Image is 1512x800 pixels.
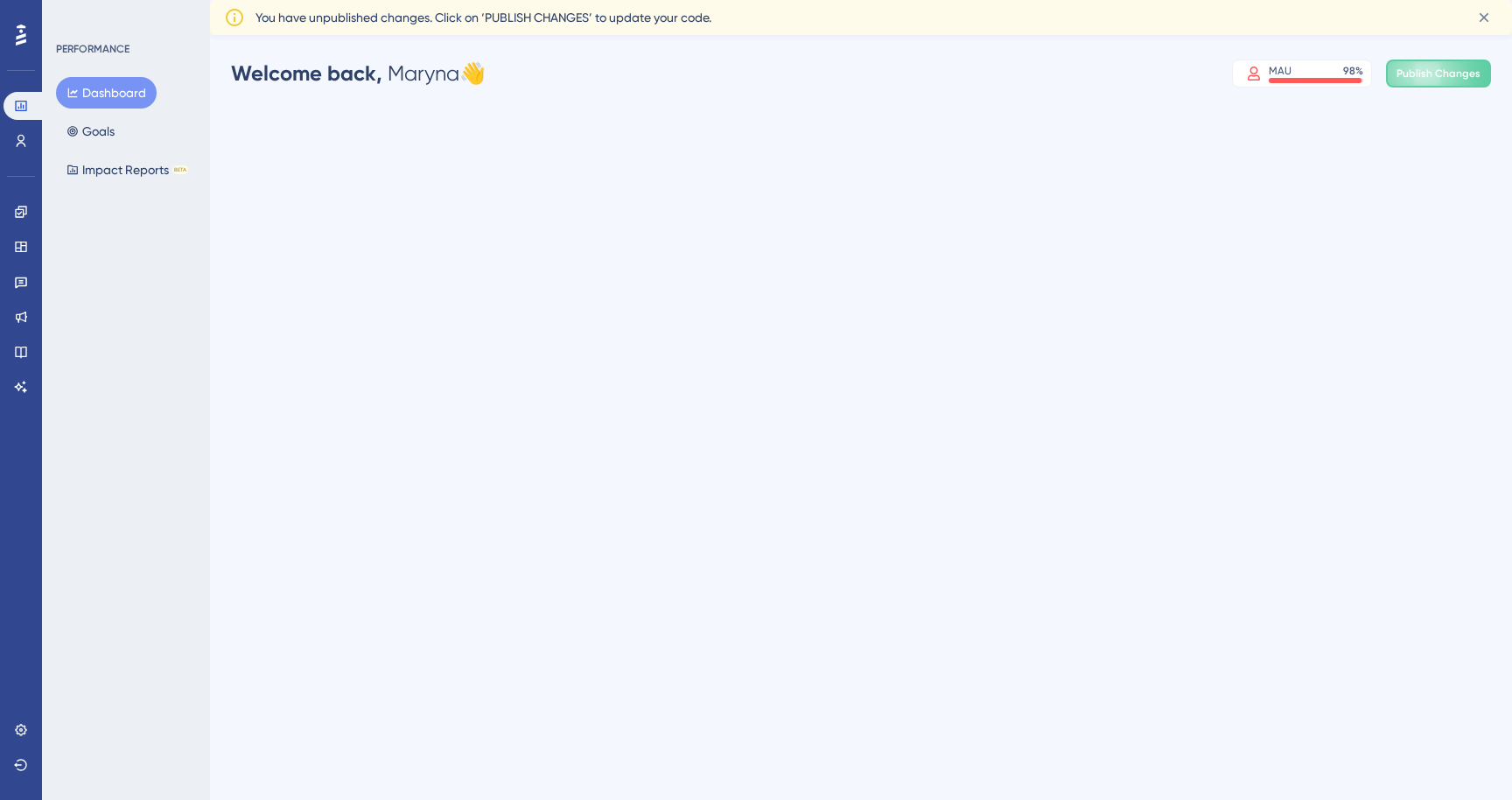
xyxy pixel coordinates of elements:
span: You have unpublished changes. Click on ‘PUBLISH CHANGES’ to update your code. [255,7,711,28]
button: Goals [56,116,125,147]
div: MAU [1269,64,1291,78]
div: Maryna 👋 [231,60,486,88]
div: 98 % [1343,64,1363,78]
div: BETA [172,165,188,174]
button: Impact ReportsBETA [56,154,199,186]
span: Welcome back, [231,60,382,86]
div: PERFORMANCE [56,42,129,56]
button: Publish Changes [1386,60,1491,88]
button: Dashboard [56,77,157,109]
